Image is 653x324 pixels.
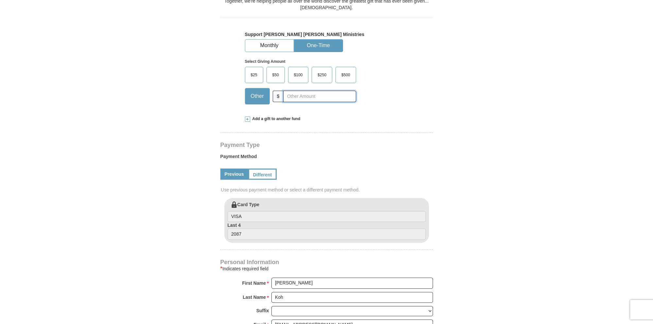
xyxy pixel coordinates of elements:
span: Add a gift to another fund [250,116,301,122]
strong: Select Giving Amount [245,59,285,64]
label: Last 4 [228,222,426,240]
strong: Suffix [256,306,269,315]
button: Monthly [245,40,294,52]
h4: Personal Information [220,260,433,265]
input: Card Type [228,211,426,222]
input: Other Amount [283,91,356,102]
label: Card Type [228,201,426,222]
h4: Payment Type [220,142,433,148]
span: $100 [291,70,306,80]
span: $50 [269,70,282,80]
span: $250 [314,70,330,80]
a: Different [248,169,277,180]
div: Indicates required field [220,265,433,273]
label: Payment Method [220,153,433,163]
span: $ [273,91,284,102]
span: $500 [338,70,353,80]
span: Other [248,91,267,101]
input: Last 4 [228,228,426,240]
strong: Last Name [243,293,266,302]
button: One-Time [294,40,343,52]
a: Previous [220,169,248,180]
span: $25 [248,70,261,80]
h5: Support [PERSON_NAME] [PERSON_NAME] Ministries [245,32,408,37]
span: Use previous payment method or select a different payment method. [221,187,434,193]
strong: First Name [242,279,266,288]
